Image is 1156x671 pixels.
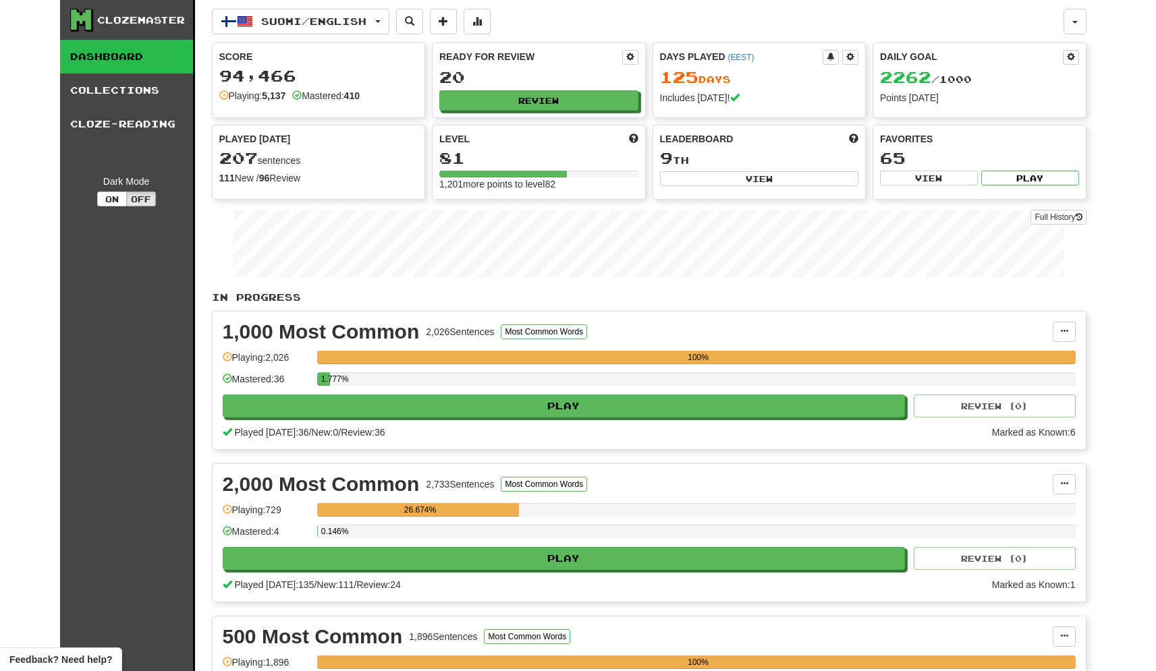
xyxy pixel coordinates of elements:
div: 1.777% [321,372,331,386]
button: Play [223,395,906,417]
div: 500 Most Common [223,626,403,647]
button: View [880,171,978,185]
div: Playing: 2,026 [223,351,310,373]
a: Collections [60,74,193,107]
button: More stats [464,9,491,34]
strong: 5,137 [262,90,285,101]
div: New / Review [219,171,418,185]
p: In Progress [212,291,1086,304]
strong: 410 [344,90,360,101]
a: (EEST) [727,53,754,62]
div: 2,026 Sentences [426,325,494,339]
span: New: 111 [316,579,354,590]
span: Leaderboard [660,132,734,146]
div: Mastered: 36 [223,372,310,395]
button: Most Common Words [501,324,587,339]
div: 1,201 more points to level 82 [439,177,638,191]
a: Dashboard [60,40,193,74]
span: Played [DATE] [219,132,291,146]
div: Favorites [880,132,1079,146]
div: Marked as Known: 6 [992,426,1076,439]
button: Most Common Words [484,629,570,644]
button: Review (0) [914,547,1076,570]
div: sentences [219,150,418,167]
strong: 96 [259,173,270,183]
div: Marked as Known: 1 [992,578,1076,591]
button: Add sentence to collection [430,9,457,34]
span: Review: 36 [341,427,385,438]
button: Play [981,171,1079,185]
div: Mastered: [292,89,360,103]
div: 1,896 Sentences [409,630,477,643]
div: Daily Goal [880,50,1063,65]
div: Day s [660,69,859,86]
div: 2,733 Sentences [426,477,494,491]
span: / 1000 [880,74,972,85]
span: Level [439,132,470,146]
div: 100% [321,655,1076,669]
span: 207 [219,148,258,167]
div: Points [DATE] [880,91,1079,105]
span: Open feedback widget [9,653,112,666]
div: Includes [DATE]! [660,91,859,105]
div: 94,466 [219,67,418,84]
a: Cloze-Reading [60,107,193,141]
span: Played [DATE]: 135 [234,579,314,590]
button: Play [223,547,906,570]
strong: 111 [219,173,235,183]
div: th [660,150,859,167]
div: 2,000 Most Common [223,474,420,494]
button: Review [439,90,638,111]
span: Score more points to level up [629,132,638,146]
div: 20 [439,69,638,86]
div: Days Played [660,50,823,63]
button: Off [126,192,156,206]
div: Score [219,50,418,63]
div: 81 [439,150,638,167]
button: Search sentences [396,9,423,34]
div: 100% [321,351,1076,364]
div: Ready for Review [439,50,622,63]
div: 26.674% [321,503,520,517]
span: 9 [660,148,673,167]
button: Suomi/English [212,9,389,34]
span: Suomi / English [261,16,366,27]
div: Clozemaster [97,13,185,27]
span: New: 0 [312,427,339,438]
span: / [354,579,357,590]
a: Full History [1030,210,1086,225]
div: Mastered: 4 [223,525,310,547]
span: 2262 [880,67,931,86]
button: Most Common Words [501,477,587,492]
span: Played [DATE]: 36 [234,427,308,438]
div: Playing: 729 [223,503,310,525]
span: / [309,427,312,438]
button: View [660,171,859,186]
div: Dark Mode [70,175,183,188]
button: Review (0) [914,395,1076,417]
span: / [338,427,341,438]
div: Playing: [219,89,286,103]
div: 65 [880,150,1079,167]
span: / [314,579,316,590]
span: 125 [660,67,698,86]
span: Review: 24 [356,579,400,590]
div: 1,000 Most Common [223,322,420,342]
button: On [97,192,127,206]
